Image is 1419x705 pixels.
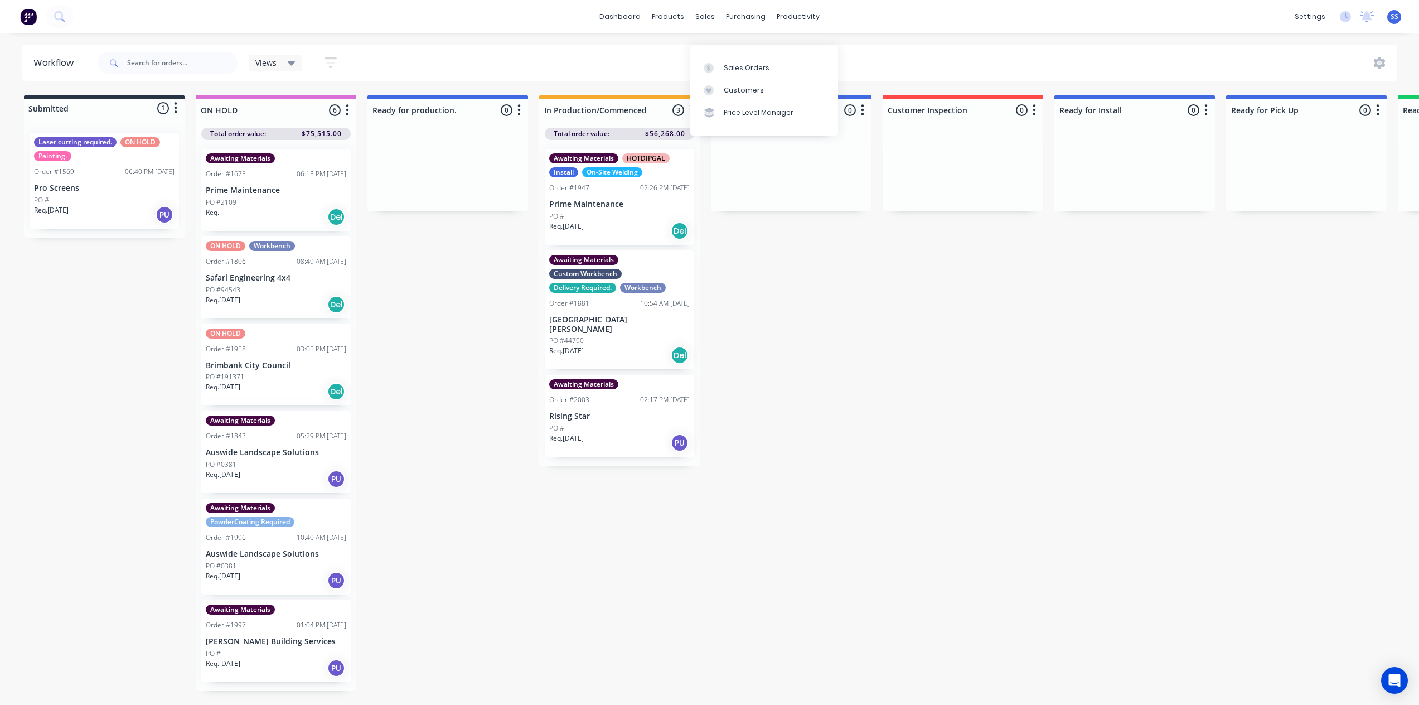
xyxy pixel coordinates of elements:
[297,431,346,441] div: 05:29 PM [DATE]
[327,296,345,313] div: Del
[549,336,584,346] p: PO #44790
[549,423,564,433] p: PO #
[582,167,642,177] div: On-Site Welding
[297,344,346,354] div: 03:05 PM [DATE]
[640,395,690,405] div: 02:17 PM [DATE]
[327,208,345,226] div: Del
[206,470,240,480] p: Req. [DATE]
[127,52,238,74] input: Search for orders...
[545,375,694,457] div: Awaiting MaterialsOrder #200302:17 PM [DATE]Rising StarPO #Req.[DATE]PU
[206,571,240,581] p: Req. [DATE]
[671,222,689,240] div: Del
[206,517,294,527] div: PowderCoating Required
[690,56,838,79] a: Sales Orders
[622,153,670,163] div: HOTDIPGAL
[549,283,616,293] div: Delivery Required.
[545,149,694,245] div: Awaiting MaterialsHOTDIPGALInstallOn-Site WeldingOrder #194702:26 PM [DATE]Prime MaintenancePO #R...
[549,433,584,443] p: Req. [DATE]
[120,137,160,147] div: ON HOLD
[206,637,346,646] p: [PERSON_NAME] Building Services
[34,167,74,177] div: Order #1569
[549,183,589,193] div: Order #1947
[327,383,345,400] div: Del
[549,412,690,421] p: Rising Star
[720,8,771,25] div: purchasing
[201,499,351,595] div: Awaiting MaterialsPowderCoating RequiredOrder #199610:40 AM [DATE]Auswide Landscape SolutionsPO #...
[206,241,245,251] div: ON HOLD
[255,57,277,69] span: Views
[690,8,720,25] div: sales
[30,133,179,229] div: Laser cutting required.ON HOLDPainting.Order #156906:40 PM [DATE]Pro ScreensPO #Req.[DATE]PU
[125,167,175,177] div: 06:40 PM [DATE]
[34,205,69,215] p: Req. [DATE]
[297,533,346,543] div: 10:40 AM [DATE]
[297,169,346,179] div: 06:13 PM [DATE]
[640,183,690,193] div: 02:26 PM [DATE]
[201,149,351,231] div: Awaiting MaterialsOrder #167506:13 PM [DATE]Prime MaintenancePO #2109Req.Del
[549,269,622,279] div: Custom Workbench
[206,295,240,305] p: Req. [DATE]
[206,649,221,659] p: PO #
[20,8,37,25] img: Factory
[206,620,246,630] div: Order #1997
[201,324,351,406] div: ON HOLDOrder #195803:05 PM [DATE]Brimbank City CouncilPO #191371Req.[DATE]Del
[594,8,646,25] a: dashboard
[1381,667,1408,694] div: Open Intercom Messenger
[34,184,175,193] p: Pro Screens
[201,600,351,682] div: Awaiting MaterialsOrder #199701:04 PM [DATE][PERSON_NAME] Building ServicesPO #Req.[DATE]PU
[724,63,769,73] div: Sales Orders
[554,129,609,139] span: Total order value:
[549,221,584,231] p: Req. [DATE]
[206,169,246,179] div: Order #1675
[206,605,275,615] div: Awaiting Materials
[771,8,825,25] div: productivity
[206,207,219,218] p: Req.
[34,137,117,147] div: Laser cutting required.
[1391,12,1398,22] span: SS
[206,382,240,392] p: Req. [DATE]
[249,241,295,251] div: Workbench
[549,200,690,209] p: Prime Maintenance
[206,285,240,295] p: PO #94543
[206,561,236,571] p: PO #0381
[549,211,564,221] p: PO #
[206,186,346,195] p: Prime Maintenance
[549,167,578,177] div: Install
[327,470,345,488] div: PU
[206,460,236,470] p: PO #0381
[646,8,690,25] div: products
[206,533,246,543] div: Order #1996
[297,620,346,630] div: 01:04 PM [DATE]
[206,329,245,339] div: ON HOLD
[34,195,49,205] p: PO #
[206,431,246,441] div: Order #1843
[549,298,589,308] div: Order #1881
[206,448,346,457] p: Auswide Landscape Solutions
[549,255,618,265] div: Awaiting Materials
[206,659,240,669] p: Req. [DATE]
[206,273,346,283] p: Safari Engineering 4x4
[724,108,793,118] div: Price Level Manager
[34,151,71,161] div: Painting.
[206,372,244,382] p: PO #191371
[206,549,346,559] p: Auswide Landscape Solutions
[549,346,584,356] p: Req. [DATE]
[327,572,345,590] div: PU
[206,361,346,370] p: Brimbank City Council
[549,153,618,163] div: Awaiting Materials
[327,659,345,677] div: PU
[1289,8,1331,25] div: settings
[549,395,589,405] div: Order #2003
[201,236,351,318] div: ON HOLDWorkbenchOrder #180608:49 AM [DATE]Safari Engineering 4x4PO #94543Req.[DATE]Del
[690,102,838,124] a: Price Level Manager
[156,206,173,224] div: PU
[206,344,246,354] div: Order #1958
[724,85,764,95] div: Customers
[549,315,690,334] p: [GEOGRAPHIC_DATA][PERSON_NAME]
[206,153,275,163] div: Awaiting Materials
[620,283,666,293] div: Workbench
[201,411,351,493] div: Awaiting MaterialsOrder #184305:29 PM [DATE]Auswide Landscape SolutionsPO #0381Req.[DATE]PU
[210,129,266,139] span: Total order value:
[549,379,618,389] div: Awaiting Materials
[302,129,342,139] span: $75,515.00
